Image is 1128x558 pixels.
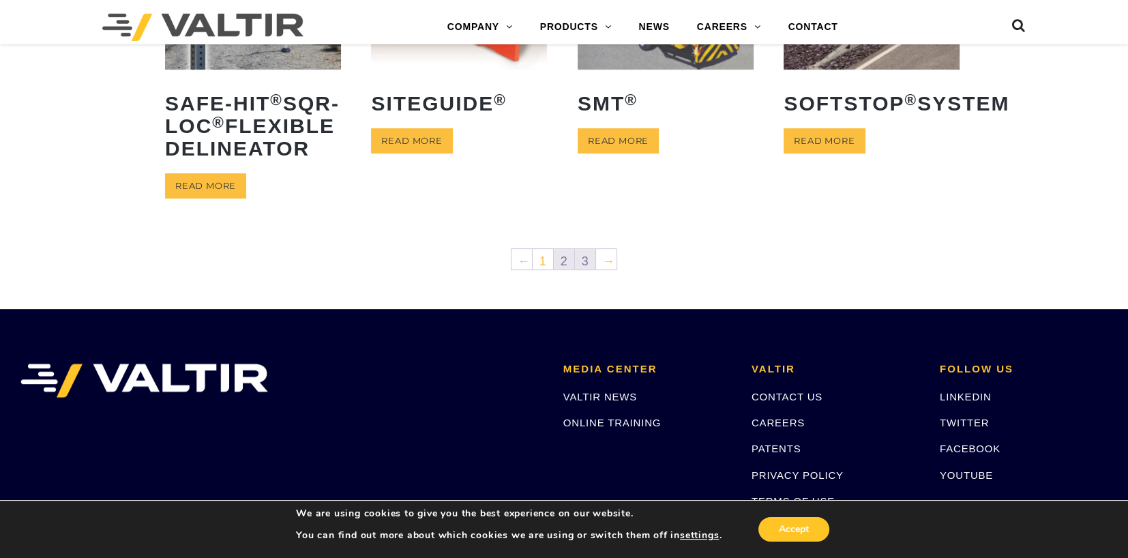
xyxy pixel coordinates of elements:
[784,128,865,153] a: Read more about “SoftStop® System”
[940,443,1000,454] a: FACEBOOK
[165,248,963,275] nav: Product Pagination
[20,364,268,398] img: VALTIR
[563,417,661,428] a: ONLINE TRAINING
[563,391,637,402] a: VALTIR NEWS
[511,249,532,269] a: ←
[296,508,722,520] p: We are using cookies to give you the best experience on our website.
[784,82,960,125] h2: SoftStop System
[625,91,638,108] sup: ®
[554,249,574,269] span: 2
[904,91,917,108] sup: ®
[270,91,283,108] sup: ®
[752,364,919,375] h2: VALTIR
[940,391,992,402] a: LINKEDIN
[752,495,835,507] a: TERMS OF USE
[563,364,731,375] h2: MEDIA CENTER
[578,128,659,153] a: Read more about “SMT®”
[752,469,844,481] a: PRIVACY POLICY
[683,14,775,41] a: CAREERS
[625,14,683,41] a: NEWS
[165,82,341,170] h2: Safe-Hit SQR-LOC Flexible Delineator
[526,14,625,41] a: PRODUCTS
[940,469,993,481] a: YOUTUBE
[578,82,754,125] h2: SMT
[434,14,526,41] a: COMPANY
[752,443,801,454] a: PATENTS
[752,391,822,402] a: CONTACT US
[533,249,553,269] a: 1
[775,14,852,41] a: CONTACT
[752,417,805,428] a: CAREERS
[940,417,989,428] a: TWITTER
[494,91,507,108] sup: ®
[371,82,547,125] h2: SiteGuide
[102,14,303,41] img: Valtir
[758,517,829,542] button: Accept
[371,128,452,153] a: Read more about “SiteGuide®”
[596,249,617,269] a: →
[680,529,719,542] button: settings
[296,529,722,542] p: You can find out more about which cookies we are using or switch them off in .
[212,114,225,131] sup: ®
[575,249,595,269] a: 3
[165,173,246,199] a: Read more about “Safe-Hit® SQR-LOC® Flexible Delineator”
[940,364,1108,375] h2: FOLLOW US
